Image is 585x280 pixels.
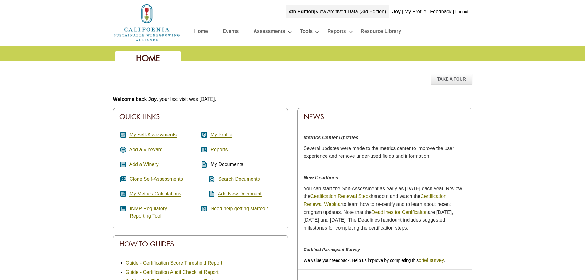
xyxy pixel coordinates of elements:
a: INMP RegulatoryReporting Tool [130,206,167,219]
span: Several updates were made to the metrics center to improve the user experience and remove under-u... [304,146,454,159]
a: Clone Self-Assessments [129,176,183,182]
span: My Documents [210,162,243,167]
strong: New Deadlines [304,175,338,180]
div: News [298,108,472,125]
i: description [201,161,208,168]
a: My Profile [404,9,426,14]
i: add_box [119,161,127,168]
i: assessment [201,146,208,153]
i: add_circle [119,146,127,153]
p: You can start the Self-Assessment as early as [DATE] each year. Review the handout and watch the ... [304,185,466,232]
a: Home [113,20,181,25]
a: Search Documents [218,176,260,182]
a: Resource Library [361,27,401,38]
a: Add New Document [218,191,262,197]
div: Quick Links [113,108,288,125]
i: assignment_turned_in [119,131,127,139]
a: My Self-Assessments [129,132,177,138]
span: Home [136,53,160,64]
p: , your last visit was [DATE]. [113,95,472,103]
a: View Archived Data (3rd Edition) [315,9,386,14]
a: Logout [455,9,469,14]
i: queue [119,175,127,183]
i: find_in_page [201,175,216,183]
i: article [119,205,127,212]
a: Add a Winery [129,162,159,167]
div: | [401,5,404,18]
a: Tools [300,27,313,38]
img: logo_cswa2x.png [113,3,181,42]
a: Events [223,27,239,38]
div: | [427,5,429,18]
a: Guide - Certification Score Threshold Report [126,260,222,266]
a: Need help getting started? [210,206,268,211]
i: help_center [201,205,208,212]
a: Feedback [430,9,451,14]
a: Certification Renewal Webinar [304,194,447,207]
b: Welcome back Joy [113,97,157,102]
strong: Metrics Center Updates [304,135,359,140]
i: note_add [201,190,216,198]
span: We value your feedback. Help us improve by completing this . [304,258,445,263]
b: Joy [392,9,401,14]
a: Assessments [253,27,285,38]
strong: 4th Edition [289,9,314,14]
i: account_box [201,131,208,139]
a: brief survey [419,258,444,263]
em: Certified Participant Survey [304,247,360,252]
a: Home [194,27,208,38]
a: Deadlines for Certificaiton [372,210,428,215]
a: Guide - Certification Audit Checklist Report [126,270,219,275]
a: Add a Vineyard [129,147,163,152]
i: calculate [119,190,127,198]
a: My Profile [210,132,232,138]
a: Certification Renewal Steps [310,194,371,199]
a: My Metrics Calculations [129,191,181,197]
div: How-To Guides [113,236,288,252]
a: Reports [210,147,228,152]
div: | [286,5,389,18]
a: Reports [327,27,346,38]
div: Take A Tour [431,74,472,84]
div: | [452,5,455,18]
